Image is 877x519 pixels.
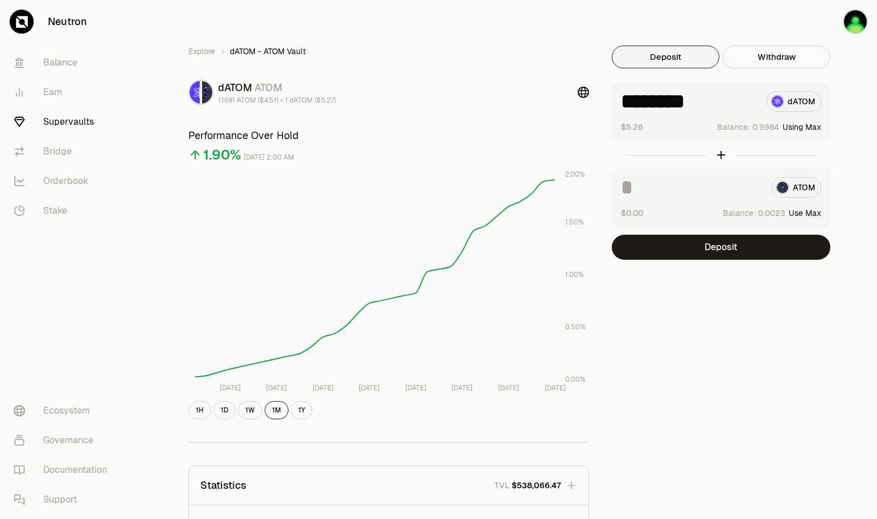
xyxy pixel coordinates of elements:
img: dATOM Logo [190,81,200,104]
nav: breadcrumb [188,46,589,57]
span: dATOM - ATOM Vault [230,46,306,57]
div: 1.90% [203,146,241,164]
div: 1.1691 ATOM ($4.51) = 1 dATOM ($5.27) [218,96,336,105]
span: Balance: [717,121,750,133]
img: ATOM Logo [202,81,212,104]
button: 1Y [291,401,312,419]
tspan: [DATE] [544,383,565,393]
a: Bridge [5,137,123,166]
button: Deposit [612,46,719,68]
tspan: [DATE] [312,383,333,393]
tspan: [DATE] [219,383,240,393]
a: Earn [5,77,123,107]
a: Stake [5,196,123,226]
button: 1W [238,401,262,419]
img: cosmos 2/ ntr [843,9,868,34]
a: Orderbook [5,166,123,196]
span: Balance: [723,207,756,219]
button: 1H [188,401,211,419]
a: Ecosystem [5,396,123,426]
tspan: [DATE] [359,383,380,393]
tspan: [DATE] [266,383,287,393]
button: $0.00 [621,207,643,219]
div: [DATE] 2:00 AM [244,151,294,164]
button: Use Max [789,207,821,219]
button: 1M [265,401,289,419]
a: Explore [188,46,215,57]
button: Using Max [783,121,821,133]
button: StatisticsTVL$538,066.47 [189,466,588,505]
button: Withdraw [723,46,830,68]
tspan: [DATE] [497,383,518,393]
span: $538,066.47 [512,480,561,491]
tspan: 2.00% [565,170,585,179]
a: Support [5,485,123,514]
h3: Performance Over Hold [188,128,589,144]
a: Supervaults [5,107,123,137]
button: $5.26 [621,121,643,133]
p: TVL [495,480,509,491]
tspan: 0.50% [565,322,586,332]
a: Balance [5,48,123,77]
button: Deposit [612,235,830,260]
div: dATOM [218,80,336,96]
a: Documentation [5,455,123,485]
p: Statistics [200,477,246,493]
tspan: [DATE] [405,383,426,393]
tspan: 0.00% [565,375,586,384]
tspan: [DATE] [451,383,472,393]
a: Governance [5,426,123,455]
button: 1D [213,401,236,419]
span: ATOM [254,81,282,94]
tspan: 1.00% [565,270,584,279]
tspan: 1.50% [565,218,584,227]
